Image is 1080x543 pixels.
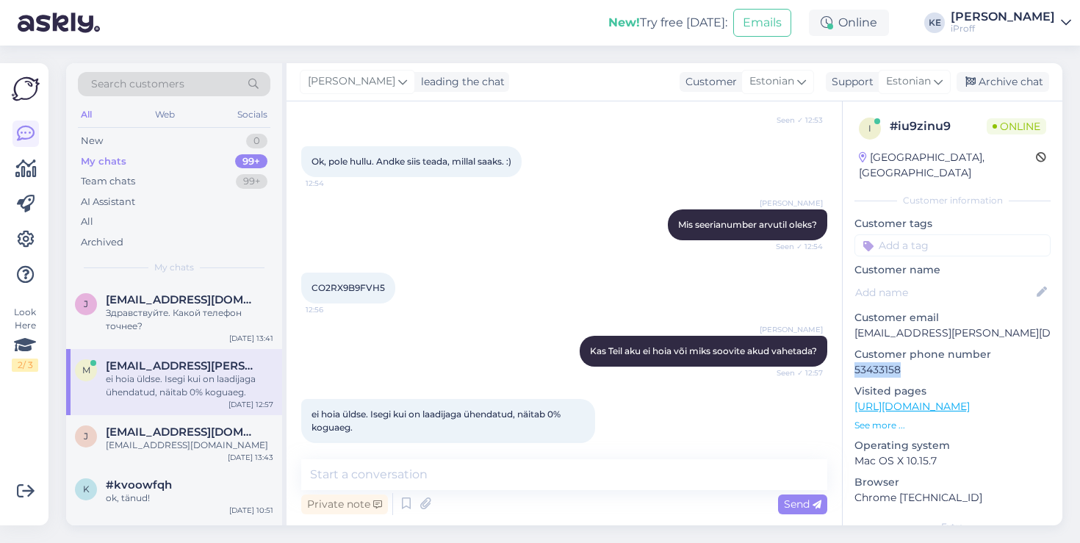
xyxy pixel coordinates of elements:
span: Seen ✓ 12:57 [768,367,823,378]
div: Look Here [12,306,38,372]
div: 2 / 3 [12,359,38,372]
img: Askly Logo [12,75,40,103]
div: Support [826,74,874,90]
span: Send [784,497,821,511]
div: iProff [951,23,1055,35]
div: 0 [246,134,267,148]
span: 12:56 [306,304,361,315]
span: [PERSON_NAME] [308,73,395,90]
a: [PERSON_NAME]iProff [951,11,1071,35]
input: Add a tag [854,234,1051,256]
div: Archived [81,235,123,250]
div: [EMAIL_ADDRESS][DOMAIN_NAME] [106,439,273,452]
span: julia20juqa@gmail.com [106,293,259,306]
span: Kas Teil aku ei hoia või miks soovite akud vahetada? [590,345,817,356]
p: Customer tags [854,216,1051,231]
span: [PERSON_NAME] [760,324,823,335]
span: [PERSON_NAME] [760,198,823,209]
span: 12:57 [306,444,361,455]
p: Visited pages [854,384,1051,399]
div: My chats [81,154,126,169]
div: Archive chat [957,72,1049,92]
div: [DATE] 13:41 [229,333,273,344]
div: AI Assistant [81,195,135,209]
p: 53433158 [854,362,1051,378]
div: [DATE] 12:57 [228,399,273,410]
div: # iu9zinu9 [890,118,987,135]
span: CO2RX9B9FVH5 [312,282,385,293]
span: Search customers [91,76,184,92]
p: Customer phone number [854,347,1051,362]
p: Chrome [TECHNICAL_ID] [854,490,1051,506]
p: See more ... [854,419,1051,432]
span: Estonian [886,73,931,90]
div: 99+ [235,154,267,169]
span: ei hoia üldse. Isegi kui on laadijaga ühendatud, näitab 0% koguaeg. [312,409,563,433]
span: 12:54 [306,178,361,189]
span: j [84,298,88,309]
div: Customer information [854,194,1051,207]
div: [DATE] 10:51 [229,505,273,516]
div: [GEOGRAPHIC_DATA], [GEOGRAPHIC_DATA] [859,150,1036,181]
div: All [81,215,93,229]
div: KE [924,12,945,33]
div: Online [809,10,889,36]
div: Private note [301,495,388,514]
div: New [81,134,103,148]
div: Web [152,105,178,124]
span: Seen ✓ 12:54 [768,241,823,252]
div: All [78,105,95,124]
div: [DATE] 13:43 [228,452,273,463]
span: Seen ✓ 12:53 [768,115,823,126]
span: Mis seerianumber arvutil oleks? [678,219,817,230]
p: Operating system [854,438,1051,453]
p: Customer email [854,310,1051,326]
span: k [83,483,90,495]
span: i [868,123,871,134]
span: m [82,364,90,375]
button: Emails [733,9,791,37]
div: Socials [234,105,270,124]
span: Ok, pole hullu. Andke siis teada, millal saaks. :) [312,156,511,167]
span: mrs.dina.osman@gmail.com [106,359,259,373]
p: Customer name [854,262,1051,278]
span: Estonian [749,73,794,90]
span: My chats [154,261,194,274]
span: Online [987,118,1046,134]
span: j [84,431,88,442]
b: New! [608,15,640,29]
div: ei hoia üldse. Isegi kui on laadijaga ühendatud, näitab 0% koguaeg. [106,373,273,399]
p: [EMAIL_ADDRESS][PERSON_NAME][DOMAIN_NAME] [854,326,1051,341]
p: Browser [854,475,1051,490]
div: 99+ [236,174,267,189]
span: #kvoowfqh [106,478,172,492]
div: leading the chat [415,74,505,90]
div: Team chats [81,174,135,189]
div: Customer [680,74,737,90]
p: Mac OS X 10.15.7 [854,453,1051,469]
div: Try free [DATE]: [608,14,727,32]
div: Extra [854,520,1051,533]
div: Здравствуйте. Какой телефон точнее? [106,306,273,333]
input: Add name [855,284,1034,301]
div: [PERSON_NAME] [951,11,1055,23]
div: ok, tänud! [106,492,273,505]
a: [URL][DOMAIN_NAME] [854,400,970,413]
span: janinaperekopskaja8@gmail.com [106,425,259,439]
